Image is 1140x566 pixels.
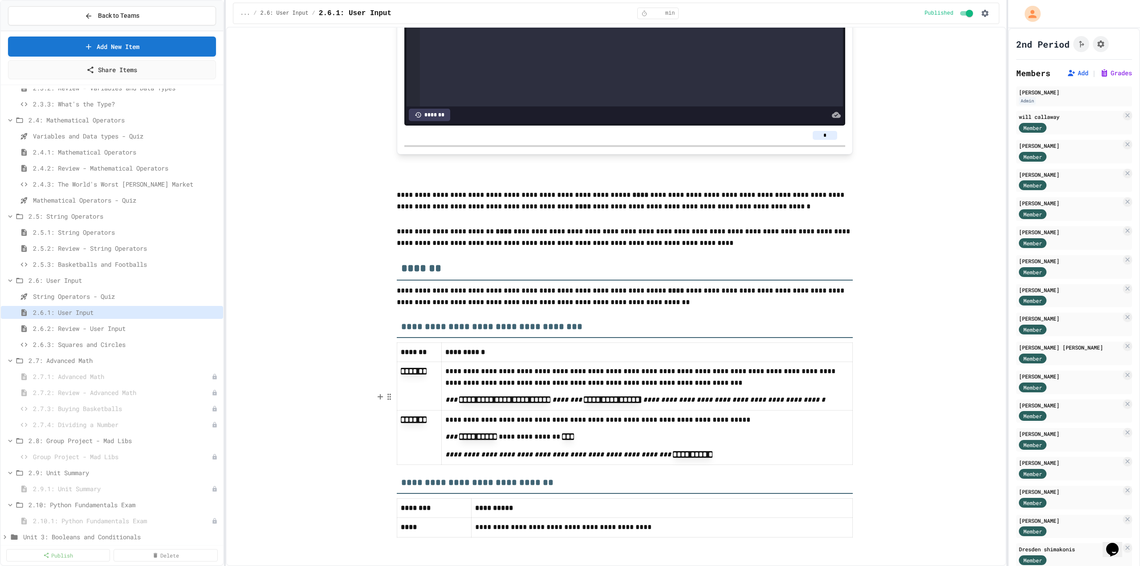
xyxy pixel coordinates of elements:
[1019,113,1121,121] div: will callaway
[33,452,212,461] span: Group Project - Mad Libs
[924,10,953,17] span: Published
[33,340,220,349] span: 2.6.3: Squares and Circles
[1067,69,1088,77] button: Add
[28,115,220,125] span: 2.4: Mathematical Operators
[240,10,250,17] span: ...
[33,372,212,381] span: 2.7.1: Advanced Math
[33,131,220,141] span: Variables and Data types - Quiz
[1023,383,1042,391] span: Member
[33,147,220,157] span: 2.4.1: Mathematical Operators
[1103,530,1131,557] iframe: chat widget
[1019,199,1121,207] div: [PERSON_NAME]
[1023,527,1042,535] span: Member
[33,308,220,317] span: 2.6.1: User Input
[1073,36,1089,52] button: Click to see fork details
[1019,171,1121,179] div: [PERSON_NAME]
[33,324,220,333] span: 2.6.2: Review - User Input
[1023,268,1042,276] span: Member
[114,549,217,562] a: Delete
[1019,372,1121,380] div: [PERSON_NAME]
[33,404,212,413] span: 2.7.3: Buying Basketballs
[28,468,220,477] span: 2.9: Unit Summary
[1092,68,1096,78] span: |
[28,212,220,221] span: 2.5: String Operators
[1023,470,1042,478] span: Member
[1016,38,1070,50] h1: 2nd Period
[1016,67,1050,79] h2: Members
[28,500,220,509] span: 2.10: Python Fundamentals Exam
[28,356,220,365] span: 2.7: Advanced Math
[1100,69,1132,77] button: Grades
[28,276,220,285] span: 2.6: User Input
[33,484,212,493] span: 2.9.1: Unit Summary
[1023,297,1042,305] span: Member
[1019,488,1121,496] div: [PERSON_NAME]
[33,228,220,237] span: 2.5.1: String Operators
[212,486,218,492] div: Unpublished
[1023,354,1042,362] span: Member
[1019,401,1121,409] div: [PERSON_NAME]
[23,532,220,542] span: Unit 3: Booleans and Conditionals
[33,195,220,205] span: Mathematical Operators - Quiz
[212,406,218,412] div: Unpublished
[1023,181,1042,189] span: Member
[8,37,216,57] a: Add New Item
[1019,343,1121,351] div: [PERSON_NAME] [PERSON_NAME]
[1023,326,1042,334] span: Member
[319,8,391,19] span: 2.6.1: User Input
[1093,36,1109,52] button: Assignment Settings
[212,374,218,380] div: Unpublished
[924,8,975,19] div: Content is published and visible to students
[212,454,218,460] div: Unpublished
[1015,4,1043,24] div: My Account
[1019,88,1129,96] div: [PERSON_NAME]
[6,549,110,562] a: Publish
[1019,314,1121,322] div: [PERSON_NAME]
[1023,499,1042,507] span: Member
[1023,441,1042,449] span: Member
[1023,239,1042,247] span: Member
[665,10,675,17] span: min
[1023,210,1042,218] span: Member
[28,436,220,445] span: 2.8: Group Project - Mad Libs
[33,99,220,109] span: 2.3.3: What's the Type?
[1023,124,1042,132] span: Member
[98,11,139,20] span: Back to Teams
[212,422,218,428] div: Unpublished
[1019,545,1121,553] div: Dresden shimakonis
[1019,459,1121,467] div: [PERSON_NAME]
[1019,257,1121,265] div: [PERSON_NAME]
[1019,430,1121,438] div: [PERSON_NAME]
[8,6,216,25] button: Back to Teams
[1023,556,1042,564] span: Member
[1019,142,1121,150] div: [PERSON_NAME]
[1019,97,1036,105] div: Admin
[33,260,220,269] span: 2.5.3: Basketballs and Footballs
[8,60,216,79] a: Share Items
[33,163,220,173] span: 2.4.2: Review - Mathematical Operators
[1023,412,1042,420] span: Member
[1019,517,1121,525] div: [PERSON_NAME]
[253,10,256,17] span: /
[33,292,220,301] span: String Operators - Quiz
[33,179,220,189] span: 2.4.3: The World's Worst [PERSON_NAME] Market
[33,516,212,525] span: 2.10.1: Python Fundamentals Exam
[1019,286,1121,294] div: [PERSON_NAME]
[261,10,309,17] span: 2.6: User Input
[212,390,218,396] div: Unpublished
[212,518,218,524] div: Unpublished
[1019,228,1121,236] div: [PERSON_NAME]
[33,420,212,429] span: 2.7.4: Dividing a Number
[33,244,220,253] span: 2.5.2: Review - String Operators
[33,388,212,397] span: 2.7.2: Review - Advanced Math
[312,10,315,17] span: /
[1023,153,1042,161] span: Member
